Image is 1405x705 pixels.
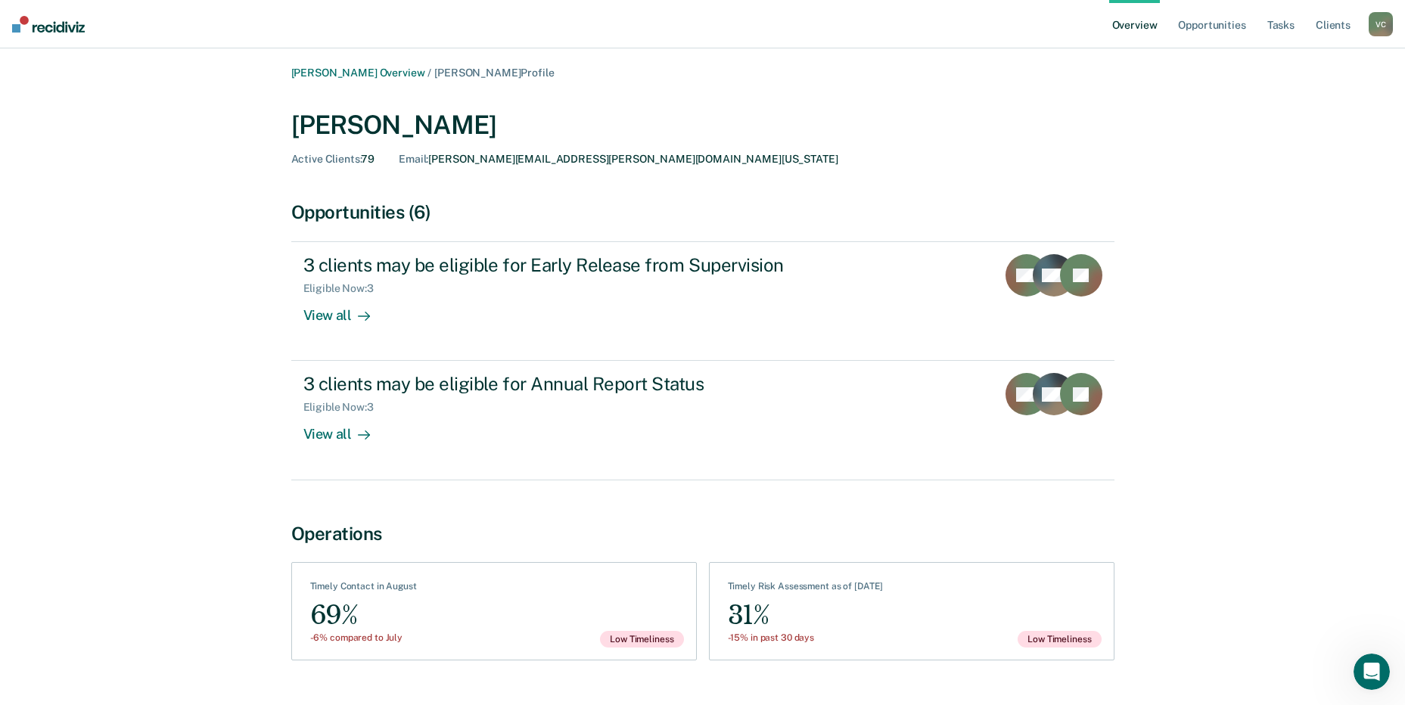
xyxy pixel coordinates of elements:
[728,632,884,643] div: -15% in past 30 days
[303,401,386,414] div: Eligible Now : 3
[434,67,554,79] span: [PERSON_NAME] Profile
[1354,654,1390,690] iframe: Intercom live chat
[600,631,683,648] span: Low Timeliness
[1369,12,1393,36] div: V C
[291,523,1114,545] div: Operations
[310,598,417,632] div: 69%
[399,153,838,166] div: [PERSON_NAME][EMAIL_ADDRESS][PERSON_NAME][DOMAIN_NAME][US_STATE]
[291,201,1114,223] div: Opportunities (6)
[291,241,1114,361] a: 3 clients may be eligible for Early Release from SupervisionEligible Now:3View all
[303,282,386,295] div: Eligible Now : 3
[291,110,1114,141] div: [PERSON_NAME]
[728,598,884,632] div: 31%
[1369,12,1393,36] button: VC
[310,632,417,643] div: -6% compared to July
[399,153,428,165] span: Email :
[12,16,85,33] img: Recidiviz
[1018,631,1101,648] span: Low Timeliness
[291,153,375,166] div: 79
[728,581,884,598] div: Timely Risk Assessment as of [DATE]
[310,581,417,598] div: Timely Contact in August
[291,153,362,165] span: Active Clients :
[303,254,835,276] div: 3 clients may be eligible for Early Release from Supervision
[291,67,425,79] a: [PERSON_NAME] Overview
[424,67,434,79] span: /
[303,414,388,443] div: View all
[303,373,835,395] div: 3 clients may be eligible for Annual Report Status
[291,361,1114,480] a: 3 clients may be eligible for Annual Report StatusEligible Now:3View all
[303,295,388,325] div: View all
